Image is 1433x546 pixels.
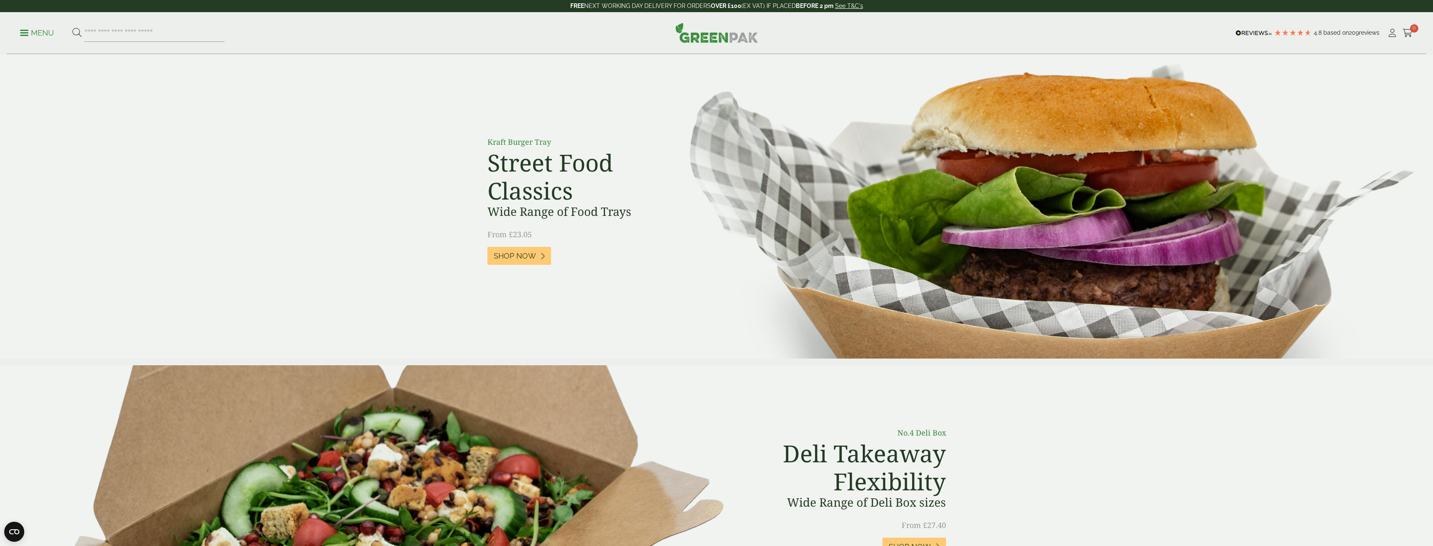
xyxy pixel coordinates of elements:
[570,3,584,9] strong: FREE
[494,251,536,261] span: Shop Now
[796,3,833,9] strong: BEFORE 2 pm
[20,28,54,38] p: Menu
[835,3,863,9] a: See T&C's
[1402,27,1413,39] a: 0
[1274,29,1312,36] div: 4.78 Stars
[20,28,54,36] a: Menu
[1410,24,1418,33] span: 0
[763,495,946,510] h3: Wide Range of Deli Box sizes
[763,427,946,438] p: No.4 Deli Box
[4,522,24,542] button: Open CMP widget
[1314,29,1323,36] span: 4.8
[711,3,741,9] strong: OVER £100
[487,136,676,148] p: Kraft Burger Tray
[487,149,676,205] h2: Street Food Classics
[1402,29,1413,37] i: Cart
[487,229,532,239] span: From £23.05
[763,439,946,495] h2: Deli Takeaway Flexibility
[1323,29,1349,36] span: Based on
[902,520,946,530] span: From £27.40
[1349,29,1359,36] span: 209
[1359,29,1379,36] span: reviews
[675,23,758,43] img: GreenPak Supplies
[1387,29,1397,37] i: My Account
[645,54,1433,359] img: Street Food Classics
[487,247,551,265] a: Shop Now
[1236,30,1272,36] img: REVIEWS.io
[487,205,676,219] h3: Wide Range of Food Trays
